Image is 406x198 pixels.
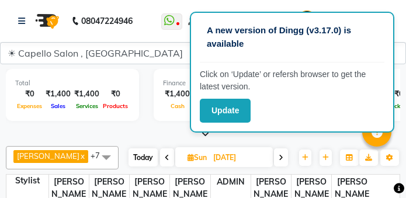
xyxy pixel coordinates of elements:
[101,102,130,110] span: Products
[15,78,130,88] div: Total
[169,102,186,110] span: Cash
[210,149,268,166] input: 2025-08-31
[81,5,133,37] b: 08047224946
[30,5,63,37] img: logo
[129,148,158,166] span: Today
[44,88,72,100] div: ₹1,400
[101,88,130,100] div: ₹0
[15,88,44,100] div: ₹0
[72,88,101,100] div: ₹1,400
[200,99,251,123] button: Update
[211,175,251,189] span: ADMIN
[79,151,85,161] a: x
[49,102,67,110] span: Sales
[17,151,79,161] span: [PERSON_NAME]
[163,88,192,100] div: ₹1,400
[91,151,109,160] span: +7
[74,102,100,110] span: Services
[357,151,394,186] iframe: chat widget
[163,78,301,88] div: Finance
[200,68,384,93] p: Click on ‘Update’ or refersh browser to get the latest version.
[207,24,377,50] p: A new version of Dingg (v3.17.0) is available
[15,102,44,110] span: Expenses
[297,11,317,31] img: Gondia Capello
[185,153,210,162] span: Sun
[6,175,48,187] div: Stylist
